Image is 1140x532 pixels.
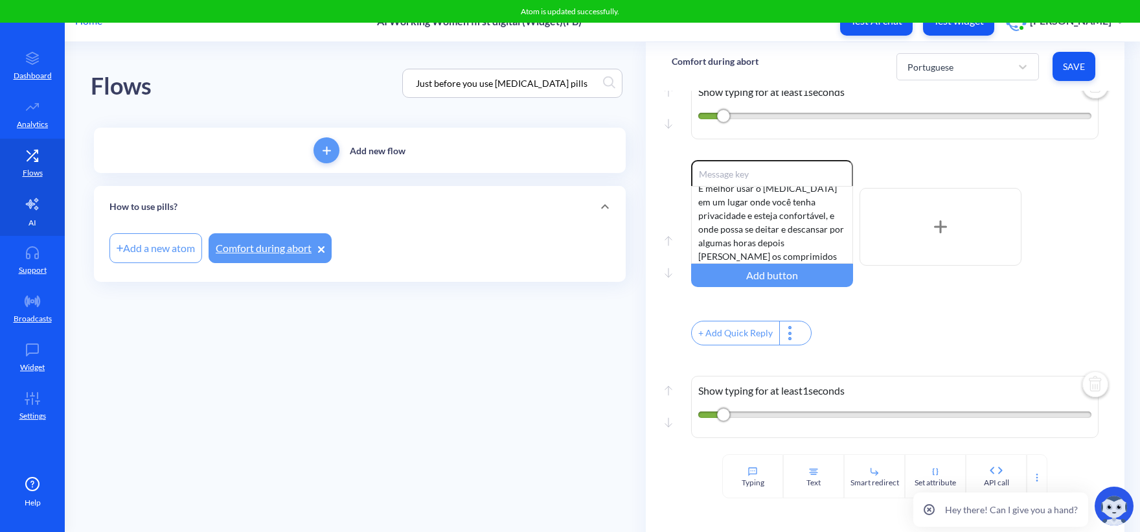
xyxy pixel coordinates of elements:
[209,233,332,263] a: Comfort during abort
[945,503,1078,516] p: Hey there! Can I give you a hand?
[14,70,52,82] p: Dashboard
[806,477,821,489] div: Text
[19,410,46,422] p: Settings
[1053,52,1095,81] button: Save
[691,186,853,264] div: É melhor usar o [MEDICAL_DATA] em um lugar onde você tenha privacidade e esteja confortável, e on...
[109,233,202,263] div: Add a new atom
[409,76,603,91] input: Search
[907,60,953,73] div: Portuguese
[698,84,1091,100] p: Show typing for at least 1 seconds
[14,313,52,325] p: Broadcasts
[691,264,853,287] div: Add button
[1080,370,1111,401] img: delete
[850,477,899,489] div: Smart redirect
[20,362,45,373] p: Widget
[313,137,339,163] button: add
[1063,60,1085,73] span: Save
[915,477,956,489] div: Set attribute
[350,144,405,157] p: Add new flow
[691,160,853,186] input: Message key
[94,186,626,227] div: How to use pills?
[672,55,758,68] p: Comfort during abort
[742,477,764,489] div: Typing
[25,497,41,509] span: Help
[109,200,177,214] p: How to use pills?
[692,321,779,345] div: + Add Quick Reply
[1095,487,1134,526] img: copilot-icon.svg
[91,68,152,105] div: Flows
[28,217,36,229] p: AI
[19,264,47,276] p: Support
[521,6,619,16] span: Atom is updated successfully.
[984,477,1009,489] div: API call
[17,119,48,130] p: Analytics
[23,167,43,179] p: Flows
[698,383,1091,399] p: Show typing for at least 1 seconds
